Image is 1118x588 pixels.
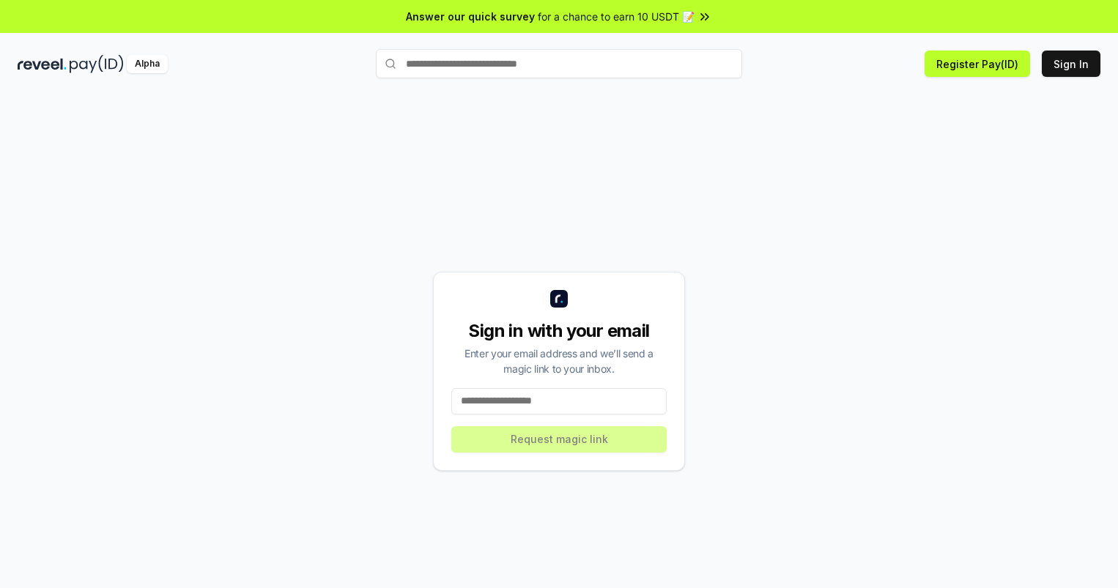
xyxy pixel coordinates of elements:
div: Sign in with your email [451,319,667,343]
span: Answer our quick survey [406,9,535,24]
div: Alpha [127,55,168,73]
img: pay_id [70,55,124,73]
button: Register Pay(ID) [925,51,1030,77]
button: Sign In [1042,51,1100,77]
img: logo_small [550,290,568,308]
img: reveel_dark [18,55,67,73]
div: Enter your email address and we’ll send a magic link to your inbox. [451,346,667,376]
span: for a chance to earn 10 USDT 📝 [538,9,695,24]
